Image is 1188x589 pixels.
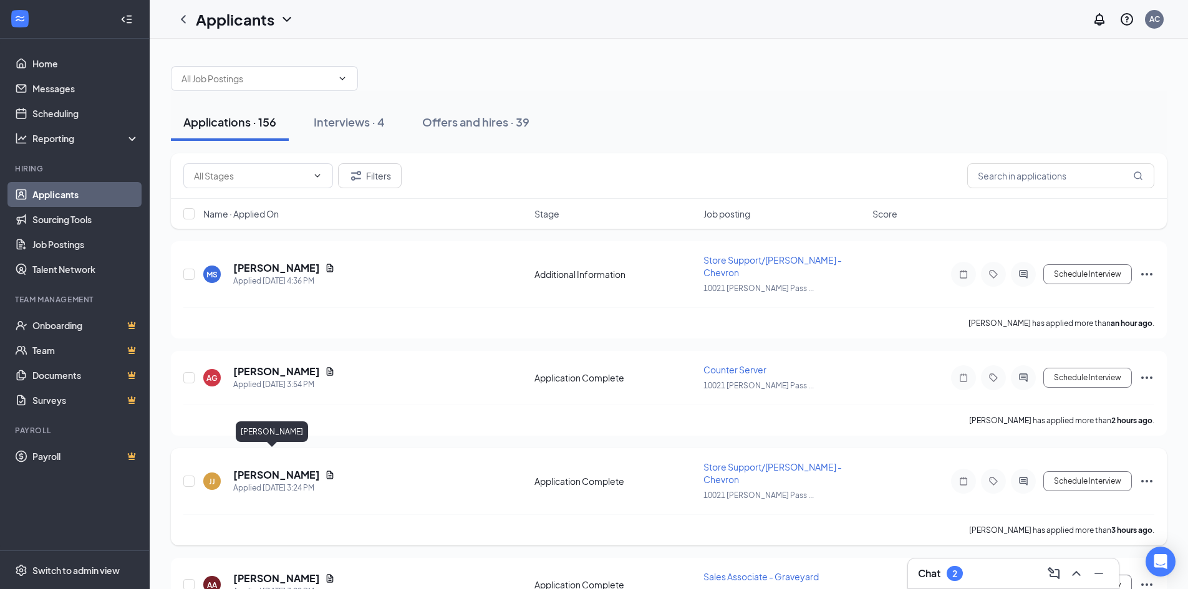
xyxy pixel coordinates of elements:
svg: Ellipses [1139,267,1154,282]
button: Filter Filters [338,163,402,188]
div: JJ [209,476,215,487]
div: Offers and hires · 39 [422,114,529,130]
svg: ChevronDown [312,171,322,181]
h5: [PERSON_NAME] [233,365,320,378]
a: OnboardingCrown [32,313,139,338]
svg: Tag [986,373,1001,383]
a: Messages [32,76,139,101]
div: Application Complete [534,475,696,487]
svg: WorkstreamLogo [14,12,26,25]
h5: [PERSON_NAME] [233,468,320,482]
svg: Analysis [15,132,27,145]
div: AG [206,373,218,383]
svg: Notifications [1092,12,1107,27]
svg: Ellipses [1139,370,1154,385]
svg: Tag [986,269,1001,279]
p: [PERSON_NAME] has applied more than . [968,318,1154,328]
svg: ComposeMessage [1046,566,1061,581]
a: DocumentsCrown [32,363,139,388]
div: Hiring [15,163,137,174]
a: TeamCrown [32,338,139,363]
svg: Collapse [120,13,133,26]
div: Team Management [15,294,137,305]
svg: Document [325,263,335,273]
button: Schedule Interview [1043,368,1132,388]
input: All Job Postings [181,72,332,85]
div: Applied [DATE] 3:54 PM [233,378,335,391]
div: Reporting [32,132,140,145]
svg: Document [325,470,335,480]
a: Job Postings [32,232,139,257]
a: Home [32,51,139,76]
a: Scheduling [32,101,139,126]
button: Minimize [1089,563,1109,583]
svg: Note [956,269,971,279]
div: Application Complete [534,371,696,384]
svg: ChevronDown [279,12,294,27]
span: Store Support/[PERSON_NAME] - Chevron [703,461,842,485]
a: PayrollCrown [32,444,139,469]
span: 10021 [PERSON_NAME] Pass ... [703,284,814,293]
svg: MagnifyingGlass [1133,171,1143,181]
span: 10021 [PERSON_NAME] Pass ... [703,381,814,390]
a: Talent Network [32,257,139,282]
span: Sales Associate - Graveyard [703,571,819,582]
a: SurveysCrown [32,388,139,413]
p: [PERSON_NAME] has applied more than . [969,415,1154,426]
button: Schedule Interview [1043,264,1132,284]
svg: ActiveChat [1016,373,1031,383]
svg: Minimize [1091,566,1106,581]
div: Interviews · 4 [314,114,385,130]
h5: [PERSON_NAME] [233,572,320,585]
svg: Note [956,373,971,383]
span: Stage [534,208,559,220]
b: 2 hours ago [1111,416,1152,425]
input: Search in applications [967,163,1154,188]
div: Applications · 156 [183,114,276,130]
svg: Note [956,476,971,486]
svg: Ellipses [1139,474,1154,489]
h3: Chat [918,567,940,580]
div: MS [206,269,218,280]
svg: ActiveChat [1016,269,1031,279]
h5: [PERSON_NAME] [233,261,320,275]
h1: Applicants [196,9,274,30]
span: 10021 [PERSON_NAME] Pass ... [703,491,814,500]
svg: ChevronLeft [176,12,191,27]
svg: Document [325,573,335,583]
div: Additional Information [534,268,696,280]
input: All Stages [194,169,307,183]
div: Open Intercom Messenger [1146,547,1176,577]
b: an hour ago [1111,318,1152,328]
button: Schedule Interview [1043,471,1132,491]
a: Sourcing Tools [32,207,139,232]
b: 3 hours ago [1111,525,1152,535]
svg: Tag [986,476,1001,486]
svg: Settings [15,564,27,577]
div: 2 [952,568,957,579]
svg: QuestionInfo [1119,12,1134,27]
a: Applicants [32,182,139,207]
button: ComposeMessage [1044,563,1064,583]
div: [PERSON_NAME] [236,421,308,442]
span: Name · Applied On [203,208,279,220]
svg: Filter [349,168,364,183]
div: Applied [DATE] 4:36 PM [233,275,335,287]
svg: Document [325,366,335,376]
svg: ActiveChat [1016,476,1031,486]
div: Applied [DATE] 3:24 PM [233,482,335,494]
svg: ChevronUp [1069,566,1084,581]
span: Store Support/[PERSON_NAME] - Chevron [703,254,842,278]
span: Score [872,208,897,220]
svg: ChevronDown [337,74,347,84]
div: Payroll [15,425,137,436]
div: Switch to admin view [32,564,120,577]
span: Counter Server [703,364,766,375]
p: [PERSON_NAME] has applied more than . [969,525,1154,535]
button: ChevronUp [1066,563,1086,583]
span: Job posting [703,208,750,220]
div: AC [1149,14,1160,24]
